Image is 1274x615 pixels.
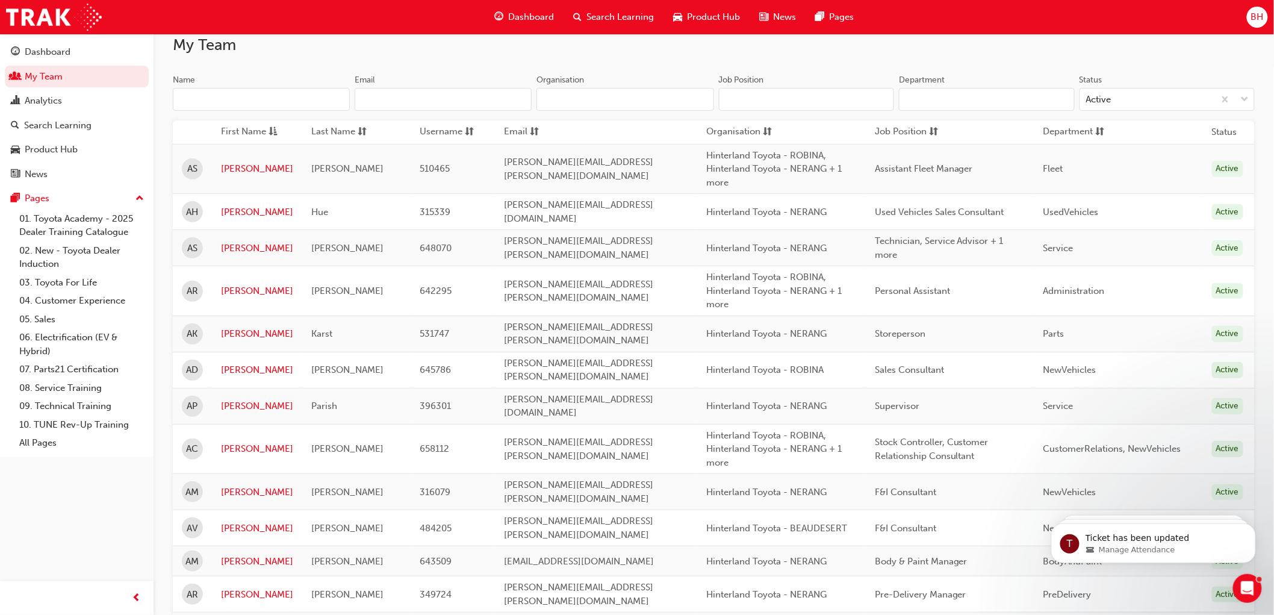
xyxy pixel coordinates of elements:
iframe: Intercom live chat [1233,574,1262,603]
span: sorting-icon [1096,125,1105,140]
span: Hue [311,207,328,217]
span: Hinterland Toyota - ROBINA, Hinterland Toyota - NERANG + 1 more [706,430,842,468]
a: [PERSON_NAME] [221,284,293,298]
a: Dashboard [5,41,149,63]
a: 02. New - Toyota Dealer Induction [14,242,149,273]
span: AC [187,442,199,456]
span: Assistant Fleet Manager [875,163,973,174]
a: 07. Parts21 Certification [14,360,149,379]
span: [PERSON_NAME] [311,487,384,498]
div: Active [1212,441,1243,457]
button: First Nameasc-icon [221,125,287,140]
span: [PERSON_NAME] [311,163,384,174]
div: Active [1212,398,1243,414]
button: Pages [5,187,149,210]
img: Trak [6,4,102,31]
span: car-icon [11,145,20,155]
input: Email [355,88,532,111]
span: 642295 [420,286,452,296]
span: [PERSON_NAME][EMAIL_ADDRESS][PERSON_NAME][DOMAIN_NAME] [504,582,653,607]
div: Active [1212,240,1243,257]
span: [PERSON_NAME] [311,443,384,454]
span: [PERSON_NAME][EMAIL_ADDRESS][PERSON_NAME][DOMAIN_NAME] [504,279,653,304]
span: Hinterland Toyota - ROBINA, Hinterland Toyota - NERANG + 1 more [706,150,842,188]
button: Organisationsorting-icon [706,125,772,140]
span: UsedVehicles [1043,207,1099,217]
a: 03. Toyota For Life [14,273,149,292]
div: Name [173,74,195,86]
span: search-icon [11,120,19,131]
span: 531747 [420,328,449,339]
span: AM [186,485,199,499]
div: Active [1212,161,1243,177]
span: prev-icon [132,591,141,606]
span: Fleet [1043,163,1063,174]
a: [PERSON_NAME] [221,555,293,569]
span: [PERSON_NAME][EMAIL_ADDRESS][PERSON_NAME][DOMAIN_NAME] [504,437,653,461]
span: [PERSON_NAME][EMAIL_ADDRESS][DOMAIN_NAME] [504,199,653,224]
input: Organisation [536,88,713,111]
a: My Team [5,66,149,88]
button: Departmentsorting-icon [1043,125,1110,140]
span: Hinterland Toyota - ROBINA [706,364,824,375]
span: down-icon [1241,92,1249,108]
span: Stock Controller, Customer Relationship Consultant [875,437,989,461]
span: AR [187,284,198,298]
span: 484205 [420,523,452,534]
button: Emailsorting-icon [504,125,570,140]
span: guage-icon [495,10,504,25]
input: Name [173,88,350,111]
span: NewVehicles [1043,487,1096,498]
div: Dashboard [25,45,70,59]
a: [PERSON_NAME] [221,162,293,176]
span: F&I Consultant [875,523,936,534]
span: AV [187,522,198,535]
input: Job Position [719,88,895,111]
span: BH [1251,10,1264,24]
span: AH [187,205,199,219]
div: Active [1212,484,1243,501]
input: Department [899,88,1075,111]
div: Job Position [719,74,764,86]
span: Department [1043,125,1093,140]
div: Status [1080,74,1102,86]
div: Active [1212,283,1243,299]
span: 643509 [420,556,452,567]
th: Status [1212,125,1237,139]
a: guage-iconDashboard [485,5,564,30]
span: [EMAIL_ADDRESS][DOMAIN_NAME] [504,556,654,567]
span: [PERSON_NAME] [311,556,384,567]
a: car-iconProduct Hub [664,5,750,30]
span: sorting-icon [465,125,474,140]
a: news-iconNews [750,5,806,30]
div: Search Learning [24,119,92,133]
a: [PERSON_NAME] [221,327,293,341]
span: Supervisor [875,401,919,411]
span: [PERSON_NAME][EMAIL_ADDRESS][PERSON_NAME][DOMAIN_NAME] [504,358,653,382]
span: [PERSON_NAME] [311,286,384,296]
a: News [5,163,149,186]
span: Search Learning [587,10,654,24]
div: Pages [25,192,49,205]
a: 05. Sales [14,310,149,329]
a: [PERSON_NAME] [221,205,293,219]
span: [PERSON_NAME][EMAIL_ADDRESS][PERSON_NAME][DOMAIN_NAME] [504,236,653,260]
a: [PERSON_NAME] [221,363,293,377]
div: Product Hub [25,143,78,157]
span: Karst [311,328,332,339]
span: Hinterland Toyota - NERANG [706,243,827,254]
span: sorting-icon [358,125,367,140]
span: Service [1043,243,1074,254]
span: Administration [1043,286,1105,296]
span: people-icon [11,72,20,83]
div: Active [1212,204,1243,220]
a: 08. Service Training [14,379,149,398]
div: Active [1212,326,1243,342]
span: Pre-Delivery Manager [875,589,966,600]
span: car-icon [674,10,683,25]
span: Hinterland Toyota - NERANG [706,487,827,498]
span: [PERSON_NAME][EMAIL_ADDRESS][DOMAIN_NAME] [504,394,653,419]
span: NewVehicles [1043,364,1096,375]
span: 648070 [420,243,452,254]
